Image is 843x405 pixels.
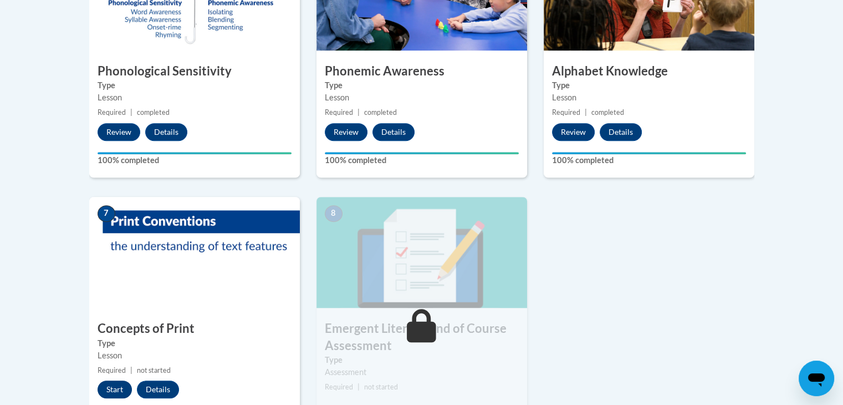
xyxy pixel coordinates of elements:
[98,205,115,222] span: 7
[552,108,580,117] span: Required
[325,366,519,378] div: Assessment
[98,154,292,166] label: 100% completed
[98,350,292,362] div: Lesson
[137,108,170,117] span: completed
[552,152,746,154] div: Your progress
[130,108,132,117] span: |
[98,381,132,398] button: Start
[325,354,519,366] label: Type
[357,383,360,391] span: |
[89,197,300,308] img: Course Image
[98,79,292,92] label: Type
[89,63,300,80] h3: Phonological Sensitivity
[552,92,746,104] div: Lesson
[137,381,179,398] button: Details
[325,152,519,154] div: Your progress
[98,123,140,141] button: Review
[552,79,746,92] label: Type
[325,79,519,92] label: Type
[357,108,360,117] span: |
[98,108,126,117] span: Required
[98,152,292,154] div: Your progress
[552,154,746,166] label: 100% completed
[585,108,587,117] span: |
[325,205,343,222] span: 8
[130,366,132,374] span: |
[316,320,527,355] h3: Emergent Literacy End of Course Assessment
[316,63,527,80] h3: Phonemic Awareness
[325,383,353,391] span: Required
[600,123,642,141] button: Details
[544,63,754,80] h3: Alphabet Knowledge
[98,337,292,350] label: Type
[145,123,187,141] button: Details
[325,108,353,117] span: Required
[89,320,300,337] h3: Concepts of Print
[325,92,519,104] div: Lesson
[98,92,292,104] div: Lesson
[799,361,834,396] iframe: Button to launch messaging window
[364,383,398,391] span: not started
[364,108,397,117] span: completed
[325,154,519,166] label: 100% completed
[325,123,367,141] button: Review
[316,197,527,308] img: Course Image
[552,123,595,141] button: Review
[591,108,624,117] span: completed
[137,366,171,374] span: not started
[98,366,126,374] span: Required
[372,123,415,141] button: Details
